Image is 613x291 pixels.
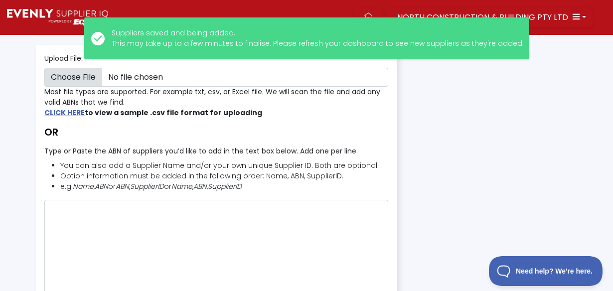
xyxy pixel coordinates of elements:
[130,181,164,191] i: SupplierID
[489,256,603,286] iframe: Toggle Customer Support
[44,53,83,64] label: Upload File:
[44,108,85,118] a: CLICK HERE
[7,9,108,26] img: Supply Predict
[193,181,207,191] i: ABN
[208,181,242,191] i: SupplierID
[60,160,388,171] li: You can also add a Supplier Name and/or your own unique Supplier ID. Both are optional.
[44,146,358,156] label: Type or Paste the ABN of suppliers you’d like to add in the text box below. Add one per line.
[95,181,108,191] i: ABN
[116,181,129,191] i: ABN
[171,181,192,191] i: Name
[105,17,529,59] p: Suppliers saved and being added. This may take up to a few minutes to finalise. Please refresh yo...
[397,11,568,23] span: NORTH CONSTRUCTION & BUILDING PTY LTD
[44,87,388,108] div: Most file types are supported. For example txt, csv, or Excel file. We will scan the file and add...
[44,126,388,138] h5: OR
[387,8,593,27] button: NORTH CONSTRUCTION & BUILDING PTY LTD
[44,108,262,118] strong: to view a sample .csv file format for uploading
[60,171,388,181] li: Option information must be added in the following order: Name, ABN, SupplierID.
[73,181,94,191] i: Name
[60,181,388,192] li: e.g. , or , or , ,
